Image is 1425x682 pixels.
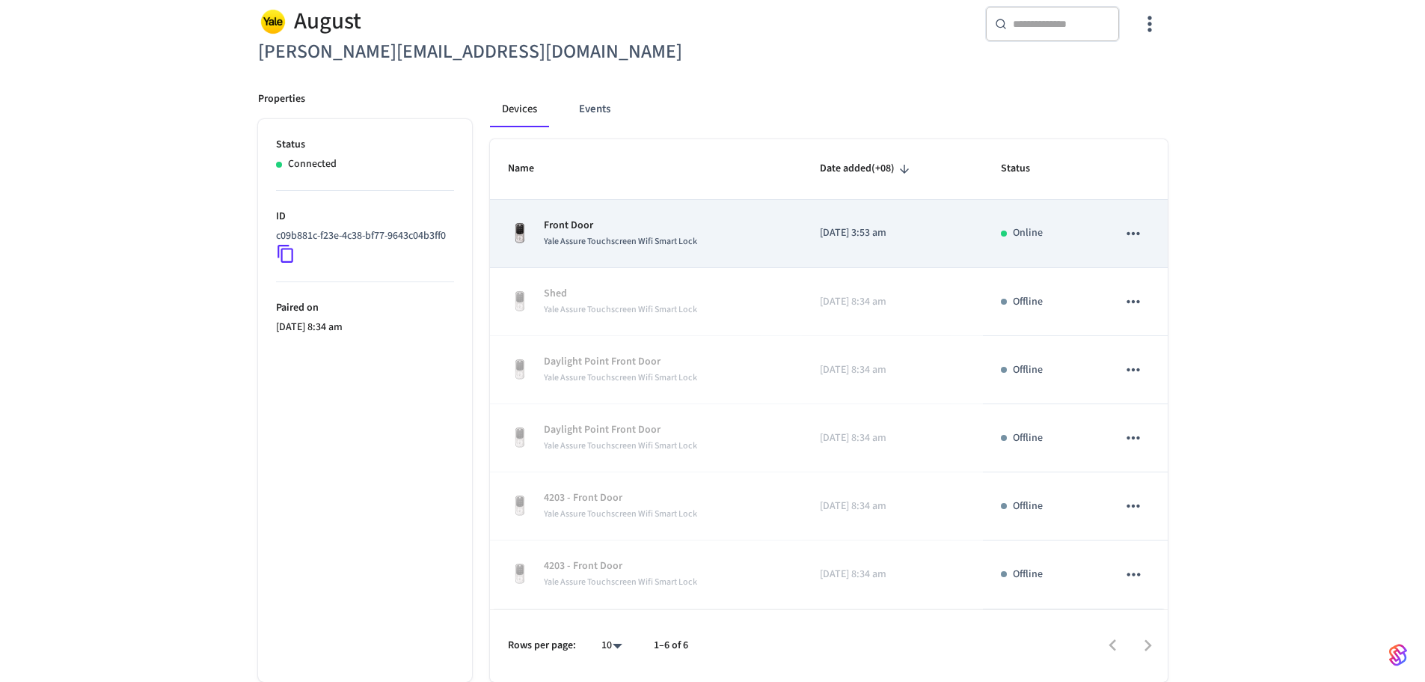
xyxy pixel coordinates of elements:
p: Online [1013,225,1043,241]
img: Yale Logo, Square [258,6,288,37]
p: Offline [1013,499,1043,514]
p: Status [276,137,454,153]
span: Yale Assure Touchscreen Wifi Smart Lock [544,371,697,384]
span: Yale Assure Touchscreen Wifi Smart Lock [544,439,697,452]
p: Properties [258,91,305,107]
img: Yale Assure Touchscreen Wifi Smart Lock, Satin Nickel, Front [508,222,532,246]
p: [DATE] 8:34 am [820,567,964,582]
span: Name [508,157,554,180]
div: connected account tabs [490,91,1168,127]
p: Offline [1013,567,1043,582]
p: Rows per page: [508,638,576,654]
p: [DATE] 8:34 am [820,430,964,446]
div: 10 [594,635,630,657]
p: [DATE] 8:34 am [820,362,964,378]
p: c09b881c-f23e-4c38-bf77-9643c04b3ff0 [276,228,446,244]
button: Devices [490,91,549,127]
div: August [258,6,704,37]
p: [DATE] 8:34 am [820,294,964,310]
span: Date added(+08) [820,157,914,180]
p: Front Door [544,218,697,234]
span: Yale Assure Touchscreen Wifi Smart Lock [544,303,697,316]
button: Events [567,91,622,127]
p: 4203 - Front Door [544,558,697,574]
p: ID [276,209,454,225]
span: Yale Assure Touchscreen Wifi Smart Lock [544,576,697,588]
p: [DATE] 8:34 am [276,320,454,335]
img: SeamLogoGradient.69752ec5.svg [1389,643,1407,667]
span: Status [1001,157,1049,180]
h6: [PERSON_NAME][EMAIL_ADDRESS][DOMAIN_NAME] [258,37,704,67]
img: Yale Assure Touchscreen Wifi Smart Lock, Satin Nickel, Front [508,426,532,450]
span: Yale Assure Touchscreen Wifi Smart Lock [544,235,697,248]
p: [DATE] 3:53 am [820,225,964,241]
p: Offline [1013,430,1043,446]
p: Shed [544,286,697,302]
img: Yale Assure Touchscreen Wifi Smart Lock, Satin Nickel, Front [508,494,532,518]
img: Yale Assure Touchscreen Wifi Smart Lock, Satin Nickel, Front [508,358,532,382]
p: 1–6 of 6 [654,638,688,654]
p: Offline [1013,294,1043,310]
p: Paired on [276,300,454,316]
p: 4203 - Front Door [544,490,697,506]
p: [DATE] 8:34 am [820,499,964,514]
p: Daylight Point Front Door [544,354,697,370]
p: Connected [288,156,337,172]
img: Yale Assure Touchscreen Wifi Smart Lock, Satin Nickel, Front [508,290,532,314]
p: Daylight Point Front Door [544,422,697,438]
img: Yale Assure Touchscreen Wifi Smart Lock, Satin Nickel, Front [508,562,532,586]
table: sticky table [490,139,1168,609]
p: Offline [1013,362,1043,378]
span: Yale Assure Touchscreen Wifi Smart Lock [544,508,697,520]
